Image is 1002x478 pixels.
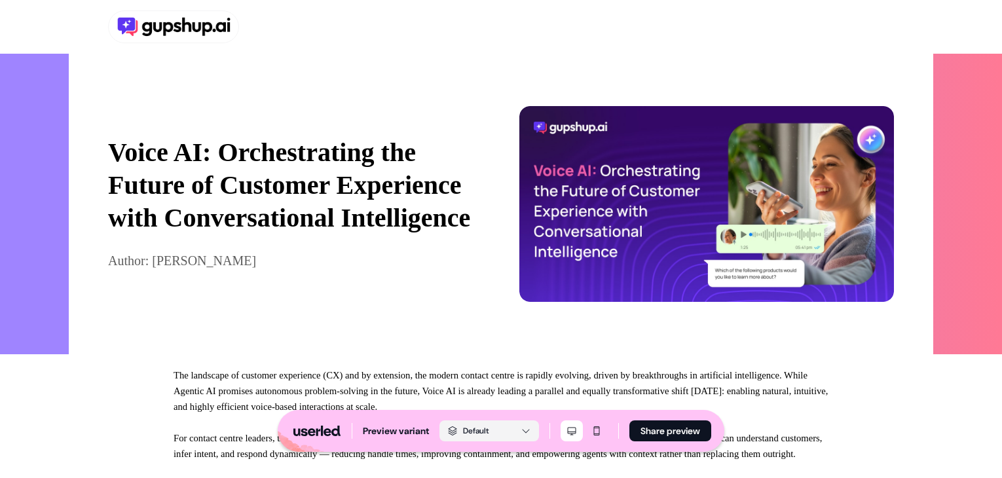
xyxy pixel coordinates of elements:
p: Voice AI: Orchestrating the Future of Customer Experience with Conversational Intelligence [108,136,483,234]
button: Default [439,420,539,441]
div: Preview variant [363,424,429,437]
span: For contact centre leaders, this is far more than an upgrade to traditional IVR. Voice AI represe... [174,433,823,459]
span: Author: [PERSON_NAME] [108,253,256,268]
button: Desktop mode [561,420,583,441]
span: The landscape of customer experience (CX) and by extension, the modern contact centre is rapidly ... [174,370,828,412]
button: Mobile mode [585,420,608,441]
button: Share preview [629,420,711,441]
div: Default [447,424,489,437]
